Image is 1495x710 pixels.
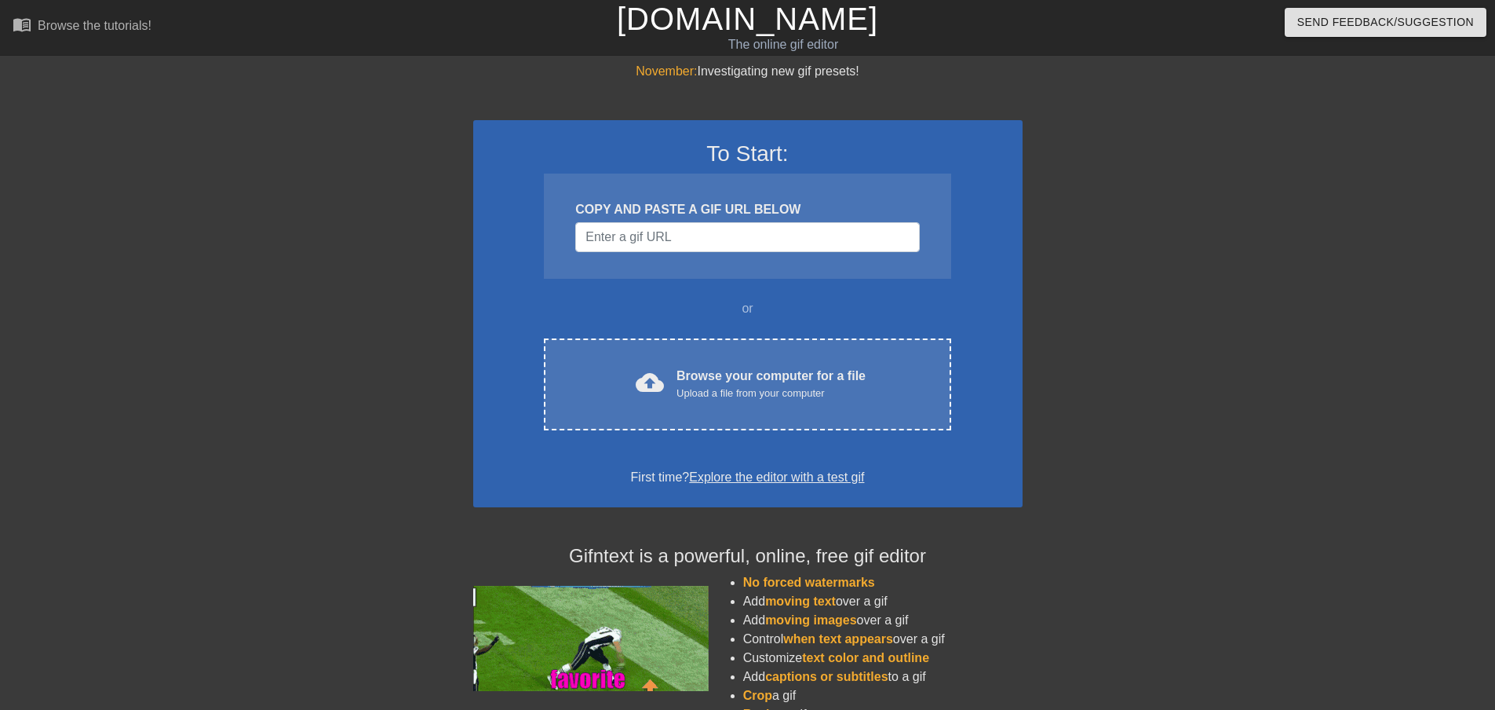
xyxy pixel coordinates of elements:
[473,545,1023,568] h4: Gifntext is a powerful, online, free gif editor
[743,576,875,589] span: No forced watermarks
[676,386,866,401] div: Upload a file from your computer
[765,670,888,683] span: captions or subtitles
[676,367,866,401] div: Browse your computer for a file
[473,586,709,691] img: football_small.gif
[689,470,864,484] a: Explore the editor with a test gif
[743,649,1023,668] li: Customize
[514,299,982,318] div: or
[13,15,31,34] span: menu_book
[13,15,151,39] a: Browse the tutorials!
[575,222,919,252] input: Username
[38,19,151,32] div: Browse the tutorials!
[575,200,919,219] div: COPY AND PASTE A GIF URL BELOW
[743,668,1023,686] li: Add to a gif
[636,64,697,78] span: November:
[473,62,1023,81] div: Investigating new gif presets!
[494,468,1002,487] div: First time?
[617,2,878,36] a: [DOMAIN_NAME]
[494,141,1002,167] h3: To Start:
[765,613,856,627] span: moving images
[743,630,1023,649] li: Control over a gif
[765,595,836,608] span: moving text
[802,651,929,664] span: text color and outline
[1297,13,1474,32] span: Send Feedback/Suggestion
[1285,8,1486,37] button: Send Feedback/Suggestion
[506,35,1060,54] div: The online gif editor
[743,689,772,702] span: Crop
[783,632,893,646] span: when text appears
[743,686,1023,705] li: a gif
[743,592,1023,611] li: Add over a gif
[636,368,664,397] span: cloud_upload
[743,611,1023,630] li: Add over a gif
